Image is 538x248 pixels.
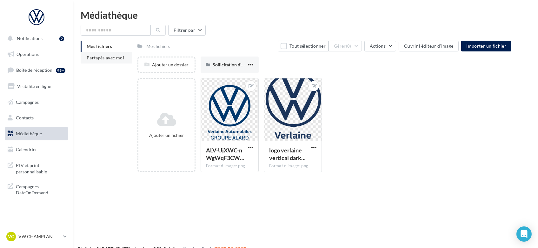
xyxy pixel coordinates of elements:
[466,43,506,49] span: Importer un fichier
[269,147,306,161] span: logo verlaine vertical darkblue png
[16,67,52,73] span: Boîte de réception
[59,36,64,41] div: 2
[81,10,530,20] div: Médiathèque
[8,233,14,240] span: VC
[16,99,39,104] span: Campagnes
[17,84,51,89] span: Visibilité en ligne
[17,51,39,57] span: Opérations
[206,163,253,169] div: Format d'image: png
[16,161,65,175] span: PLV et print personnalisable
[18,233,61,240] p: VW CHAMPLAN
[4,96,69,109] a: Campagnes
[399,41,459,51] button: Ouvrir l'éditeur d'image
[329,41,362,51] button: Gérer(0)
[4,127,69,140] a: Médiathèque
[87,55,124,60] span: Partagés avec moi
[278,41,329,51] button: Tout sélectionner
[4,80,69,93] a: Visibilité en ligne
[168,25,206,36] button: Filtrer par
[269,163,316,169] div: Format d'image: png
[146,43,170,50] div: Mes fichiers
[16,115,34,120] span: Contacts
[4,111,69,124] a: Contacts
[16,147,37,152] span: Calendrier
[4,143,69,156] a: Calendrier
[4,180,69,198] a: Campagnes DataOnDemand
[5,231,68,243] a: VC VW CHAMPLAN
[4,48,69,61] a: Opérations
[4,158,69,177] a: PLV et print personnalisable
[138,62,195,68] div: Ajouter un dossier
[16,131,42,136] span: Médiathèque
[4,63,69,77] a: Boîte de réception99+
[364,41,396,51] button: Actions
[56,68,65,73] div: 99+
[516,226,532,242] div: Open Intercom Messenger
[206,147,244,161] span: ALV-UjXWC-nWgWqF3CWOJpspCJDSmoLpSJr6rqbHLwjw3CCS9yCdMQWJ
[370,43,386,49] span: Actions
[346,44,351,49] span: (0)
[16,182,65,196] span: Campagnes DataOnDemand
[87,44,112,49] span: Mes fichiers
[213,62,249,67] span: Sollicitation d'avis
[461,41,511,51] button: Importer un fichier
[4,32,67,45] button: Notifications 2
[17,36,43,41] span: Notifications
[141,132,192,138] div: Ajouter un fichier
